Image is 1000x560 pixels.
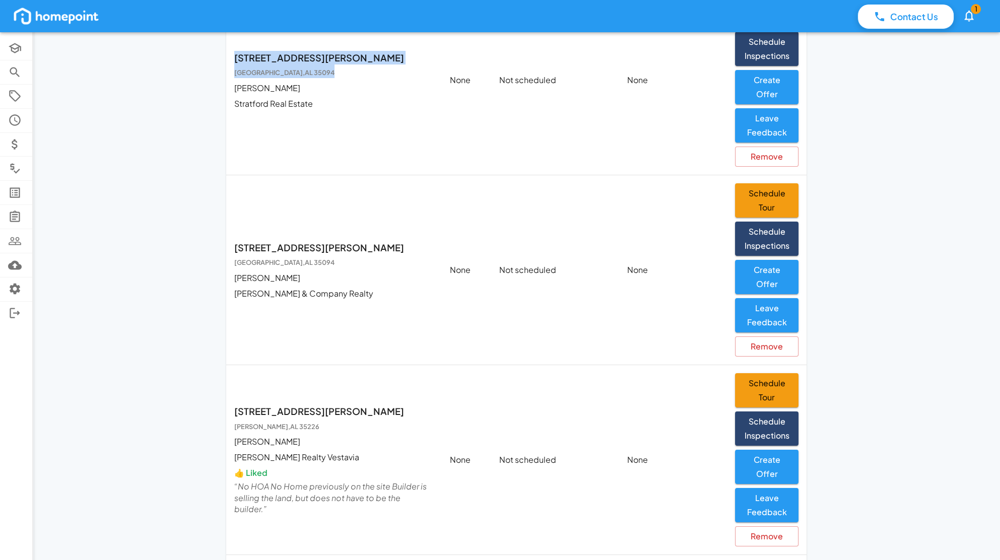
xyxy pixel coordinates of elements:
[234,452,434,463] p: [PERSON_NAME] Realty Vestavia
[234,272,434,284] p: [PERSON_NAME]
[971,4,981,14] span: 1
[735,526,798,546] button: Remove
[234,288,434,300] p: [PERSON_NAME] & Company Realty
[234,436,434,448] p: [PERSON_NAME]
[234,404,434,432] p: [STREET_ADDRESS][PERSON_NAME]
[450,454,483,466] p: None
[234,423,319,431] span: [PERSON_NAME] , AL 35226
[234,241,434,268] p: [STREET_ADDRESS][PERSON_NAME]
[450,75,483,86] p: None
[735,70,798,104] button: Create Offer
[735,488,798,522] button: Leave Feedback
[627,75,719,86] p: None
[499,264,611,276] p: Not scheduled
[735,298,798,332] button: Leave Feedback
[450,264,483,276] p: None
[627,264,719,276] p: None
[735,183,798,218] button: Schedule Tour
[627,454,719,466] p: None
[958,3,980,29] button: 1
[735,222,798,256] button: Schedule Inspections
[234,467,268,479] p: 👍 Liked
[234,98,434,110] p: Stratford Real Estate
[234,481,434,516] p: “ No HOA No Home previously on the site Builder is selling the land, but does not have to be the ...
[735,450,798,484] button: Create Offer
[735,411,798,446] button: Schedule Inspections
[890,10,938,23] p: Contact Us
[735,147,798,167] button: Remove
[234,68,335,77] span: [GEOGRAPHIC_DATA] , AL 35094
[735,373,798,407] button: Schedule Tour
[234,51,434,79] p: [STREET_ADDRESS][PERSON_NAME]
[735,32,798,66] button: Schedule Inspections
[499,75,611,86] p: Not scheduled
[234,83,434,94] p: [PERSON_NAME]
[499,454,611,466] p: Not scheduled
[234,258,335,266] span: [GEOGRAPHIC_DATA] , AL 35094
[12,6,100,26] img: homepoint_logo_white.png
[735,260,798,294] button: Create Offer
[735,336,798,357] button: Remove
[735,108,798,143] button: Leave Feedback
